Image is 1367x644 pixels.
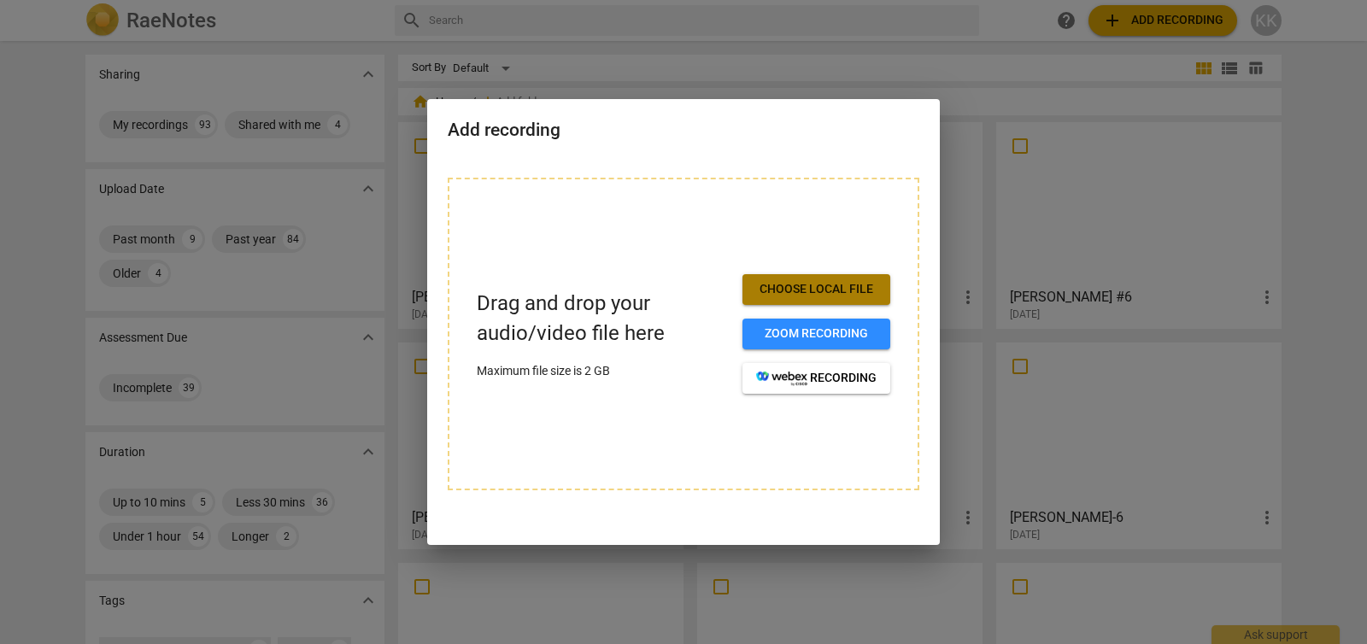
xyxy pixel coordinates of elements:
p: Maximum file size is 2 GB [477,362,729,380]
button: Zoom recording [742,319,890,349]
span: recording [756,370,877,387]
button: Choose local file [742,274,890,305]
span: Zoom recording [756,325,877,342]
p: Drag and drop your audio/video file here [477,289,729,348]
span: Choose local file [756,281,877,298]
h2: Add recording [448,120,919,141]
button: recording [742,363,890,394]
